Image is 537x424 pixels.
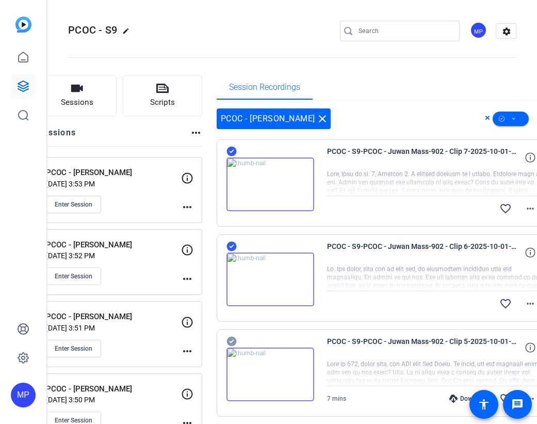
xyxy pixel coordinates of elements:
[511,398,524,411] mat-icon: message
[470,22,488,40] ngx-avatar: Meetinghouse Productions
[61,97,93,108] span: Sessions
[524,202,536,215] mat-icon: more_horiz
[55,200,92,209] span: Enter Session
[46,311,188,323] p: PCOC - [PERSON_NAME]
[55,272,92,280] span: Enter Session
[444,395,493,403] div: Download
[46,396,181,404] p: [DATE] 3:50 PM
[46,252,181,260] p: [DATE] 3:52 PM
[68,24,117,36] span: PCOC - S9
[190,127,202,139] mat-icon: more_horiz
[226,158,314,211] img: thumb-nail
[359,25,451,37] input: Search
[327,335,518,360] span: PCOC - S9-PCOC - Juwan Mass-902 - Clip 5-2025-10-01-16-43-06-085-0
[46,324,181,332] p: [DATE] 3:51 PM
[217,108,331,129] div: PCOC - [PERSON_NAME]
[15,17,31,33] img: blue-gradient.svg
[46,383,188,395] p: PCOC - [PERSON_NAME]
[181,345,193,357] mat-icon: more_horiz
[46,180,181,188] p: [DATE] 3:53 PM
[499,392,512,405] mat-icon: favorite_border
[150,97,175,108] span: Scripts
[327,240,518,265] span: PCOC - S9-PCOC - Juwan Mass-902 - Clip 6-2025-10-01-16-50-28-667-0
[499,297,512,310] mat-icon: favorite_border
[55,344,92,353] span: Enter Session
[226,253,314,306] img: thumb-nail
[37,127,76,146] h2: Sessions
[46,239,188,251] p: PCOC - [PERSON_NAME]
[46,167,188,179] p: PCOC - [PERSON_NAME]
[316,113,329,125] mat-icon: close
[229,83,300,91] span: Session Recordings
[181,201,193,213] mat-icon: more_horiz
[37,75,117,116] button: Sessions
[181,273,193,285] mat-icon: more_horiz
[478,398,490,411] mat-icon: accessibility
[122,27,135,40] mat-icon: edit
[496,24,517,39] mat-icon: settings
[11,383,36,407] div: MP
[123,75,202,116] button: Scripts
[46,268,101,285] button: Enter Session
[327,145,518,170] span: PCOC - S9-PCOC - Juwan Mass-902 - Clip 7-2025-10-01-17-03-50-004-0
[470,22,487,39] div: MP
[327,395,346,402] span: 7 mins
[46,196,101,213] button: Enter Session
[524,297,536,310] mat-icon: more_horiz
[499,202,512,215] mat-icon: favorite_border
[226,348,314,401] img: thumb-nail
[46,340,101,357] button: Enter Session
